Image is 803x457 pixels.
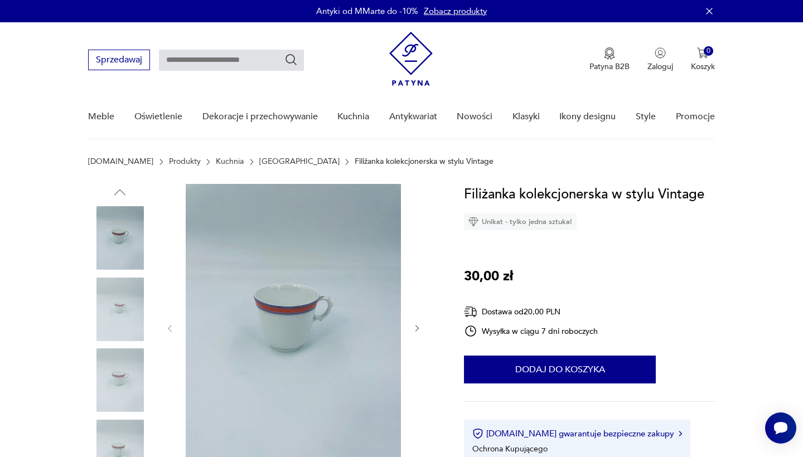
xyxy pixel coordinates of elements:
a: Produkty [169,157,201,166]
img: Ikona certyfikatu [472,428,483,439]
img: Ikonka użytkownika [655,47,666,59]
p: Filiżanka kolekcjonerska w stylu Vintage [355,157,494,166]
p: Patyna B2B [589,61,630,72]
a: Kuchnia [216,157,244,166]
button: Zaloguj [647,47,673,72]
img: Ikona medalu [604,47,615,60]
a: Sprzedawaj [88,57,150,65]
div: Unikat - tylko jedna sztuka! [464,213,577,230]
img: Ikona strzałki w prawo [679,431,682,436]
a: Zobacz produkty [424,6,487,17]
button: Sprzedawaj [88,50,150,70]
a: Promocje [676,95,715,138]
p: Zaloguj [647,61,673,72]
p: 30,00 zł [464,266,513,287]
button: Szukaj [284,53,298,66]
div: 0 [704,46,713,56]
img: Patyna - sklep z meblami i dekoracjami vintage [389,32,433,86]
button: Patyna B2B [589,47,630,72]
a: [DOMAIN_NAME] [88,157,153,166]
img: Ikona dostawy [464,305,477,319]
img: Zdjęcie produktu Filiżanka kolekcjonerska w stylu Vintage [88,348,152,412]
iframe: Smartsupp widget button [765,412,796,444]
button: Dodaj do koszyka [464,356,656,383]
img: Zdjęcie produktu Filiżanka kolekcjonerska w stylu Vintage [88,206,152,270]
a: Style [636,95,656,138]
img: Ikona koszyka [697,47,708,59]
img: Ikona diamentu [468,217,478,227]
img: Zdjęcie produktu Filiżanka kolekcjonerska w stylu Vintage [88,278,152,341]
a: Klasyki [512,95,540,138]
div: Dostawa od 20,00 PLN [464,305,598,319]
a: Ikony designu [559,95,616,138]
a: Dekoracje i przechowywanie [202,95,318,138]
p: Koszyk [691,61,715,72]
div: Wysyłka w ciągu 7 dni roboczych [464,324,598,338]
p: Antyki od MMarte do -10% [316,6,418,17]
a: Oświetlenie [134,95,182,138]
a: Ikona medaluPatyna B2B [589,47,630,72]
a: Nowości [457,95,492,138]
a: [GEOGRAPHIC_DATA] [259,157,340,166]
a: Kuchnia [337,95,369,138]
h1: Filiżanka kolekcjonerska w stylu Vintage [464,184,704,205]
button: 0Koszyk [691,47,715,72]
a: Antykwariat [389,95,437,138]
a: Meble [88,95,114,138]
button: [DOMAIN_NAME] gwarantuje bezpieczne zakupy [472,428,681,439]
li: Ochrona Kupującego [472,444,548,454]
